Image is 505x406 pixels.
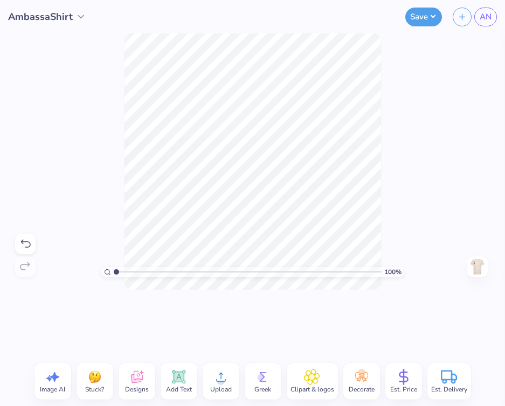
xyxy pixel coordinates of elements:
[290,385,334,394] span: Clipart & logos
[85,385,104,394] span: Stuck?
[405,8,442,26] button: Save
[390,385,417,394] span: Est. Price
[166,385,192,394] span: Add Text
[254,385,271,394] span: Greek
[210,385,232,394] span: Upload
[469,258,486,275] img: Front
[125,385,149,394] span: Designs
[431,385,467,394] span: Est. Delivery
[8,10,73,24] span: AmbassaShirt
[480,11,492,23] span: AN
[474,8,497,26] a: AN
[349,385,375,394] span: Decorate
[40,385,65,394] span: Image AI
[87,369,103,385] img: Stuck?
